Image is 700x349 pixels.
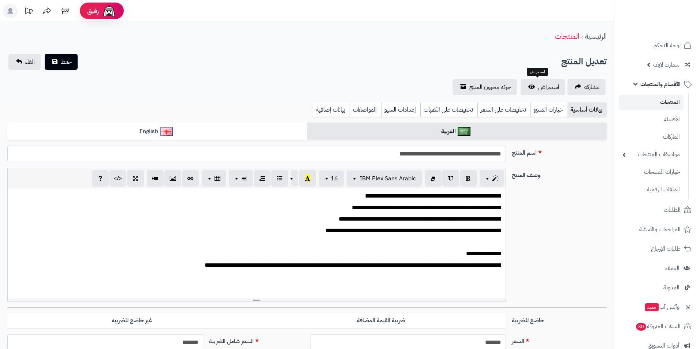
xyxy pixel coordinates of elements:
span: المدونة [663,282,679,293]
a: المراجعات والأسئلة [619,221,696,238]
button: IBM Plex Sans Arabic [347,170,422,187]
a: العربية [307,123,607,140]
a: خيارات المنتج [530,102,567,117]
span: 30 [636,323,646,331]
img: ai-face.png [102,4,116,18]
a: المدونة [619,279,696,296]
a: حركة مخزون المنتج [453,79,517,95]
a: الغاء [8,54,41,70]
label: غير خاضع للضريبه [7,313,257,328]
span: رفيق [87,7,99,15]
a: بيانات إضافية [313,102,350,117]
div: استعراض [527,68,548,76]
a: الطلبات [619,201,696,219]
span: حركة مخزون المنتج [469,83,511,91]
a: تخفيضات على السعر [477,102,530,117]
span: الغاء [25,57,35,66]
a: تخفيضات على الكميات [420,102,477,117]
span: طلبات الإرجاع [651,244,681,254]
a: مشاركه [567,79,606,95]
a: وآتس آبجديد [619,298,696,316]
label: السعر شامل الضريبة [206,334,307,346]
button: 16 [319,170,344,187]
img: logo-2.png [650,20,693,35]
label: خاضع للضريبة [509,313,610,325]
a: السلات المتروكة30 [619,318,696,335]
button: حفظ [45,54,78,70]
label: وصف المنتج [509,168,610,180]
a: طلبات الإرجاع [619,240,696,258]
a: الملفات الرقمية [619,182,684,198]
span: 16 [331,174,338,183]
a: بيانات أساسية [567,102,607,117]
span: مشاركه [584,83,600,91]
span: الطلبات [664,205,681,215]
span: استعراض [538,83,559,91]
a: الأقسام [619,112,684,127]
a: خيارات المنتجات [619,164,684,180]
span: الأقسام والمنتجات [640,79,681,89]
a: لوحة التحكم [619,37,696,54]
span: جديد [645,303,659,311]
a: تحديثات المنصة [19,4,38,20]
a: المنتجات [555,31,579,42]
span: المراجعات والأسئلة [639,224,681,234]
span: وآتس آب [644,302,679,312]
a: المواصفات [350,102,381,117]
a: إعدادات السيو [381,102,420,117]
h2: تعديل المنتج [561,54,607,69]
span: السلات المتروكة [635,321,681,331]
img: English [160,127,173,136]
a: العملاء [619,259,696,277]
span: حفظ [61,57,72,66]
label: ضريبة القيمة المضافة [257,313,506,328]
label: السعر [509,334,610,346]
a: مواصفات المنتجات [619,147,684,162]
a: استعراض [521,79,565,95]
span: العملاء [665,263,679,273]
span: لوحة التحكم [654,40,681,50]
span: IBM Plex Sans Arabic [360,174,416,183]
span: سمارت لايف [653,60,679,70]
img: العربية [458,127,470,136]
a: المنتجات [619,95,684,110]
a: الماركات [619,129,684,145]
a: الرئيسية [585,31,607,42]
a: English [7,123,307,140]
label: اسم المنتج [509,146,610,157]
